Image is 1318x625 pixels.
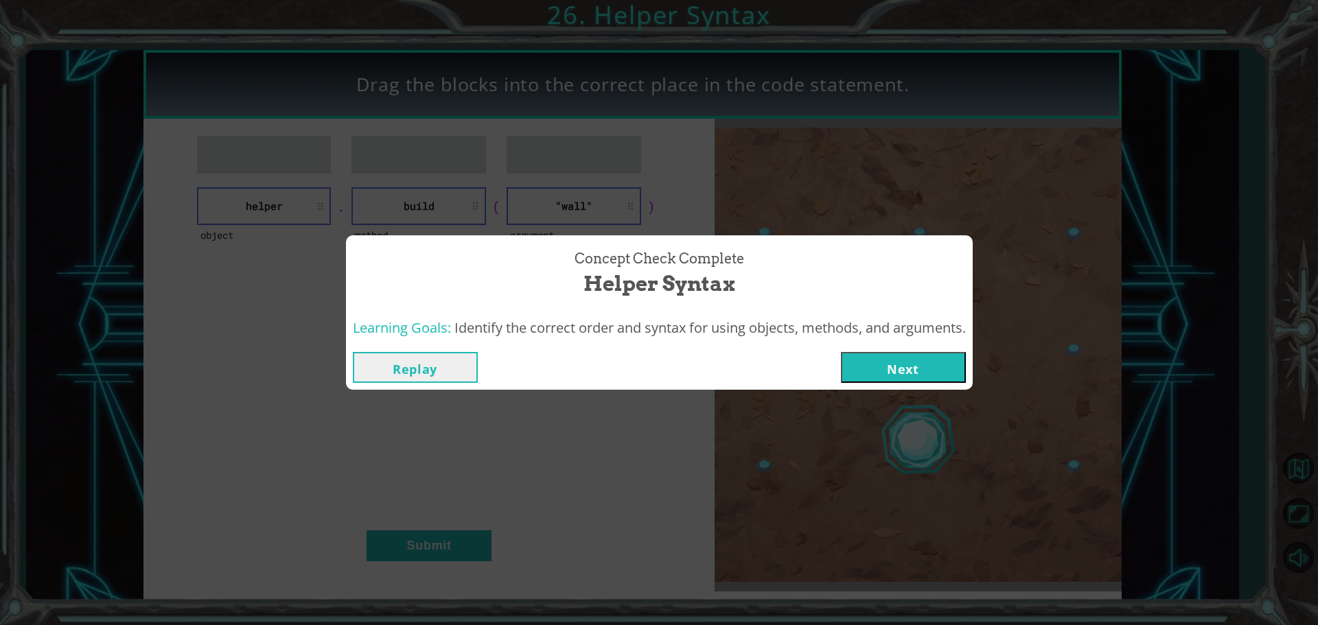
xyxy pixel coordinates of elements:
[353,352,478,383] button: Replay
[454,318,966,337] span: Identify the correct order and syntax for using objects, methods, and arguments.
[583,269,735,298] span: Helper Syntax
[575,249,744,269] span: Concept Check Complete
[353,318,451,337] span: Learning Goals:
[841,352,966,383] button: Next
